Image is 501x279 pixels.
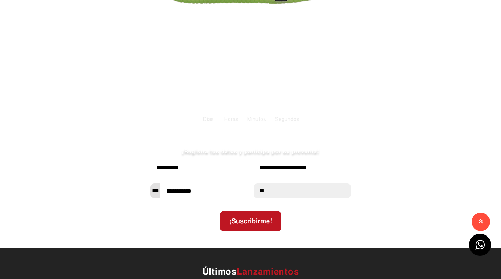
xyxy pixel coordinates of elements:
[202,97,215,114] div: 12
[214,78,287,94] div: Lanzamiento
[247,114,266,125] div: Minutos
[237,266,299,277] span: Lanzamientos
[247,97,266,114] div: 44
[275,114,299,125] div: Segundos
[224,97,239,114] div: 7
[220,211,281,231] button: ¡Suscribirme!
[224,114,239,125] div: Horas
[219,66,282,78] div: Tiempo para el
[275,97,299,114] div: 6
[150,148,351,155] p: ¡Registra tus datos y participa por su preventa!
[202,114,215,125] div: Dias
